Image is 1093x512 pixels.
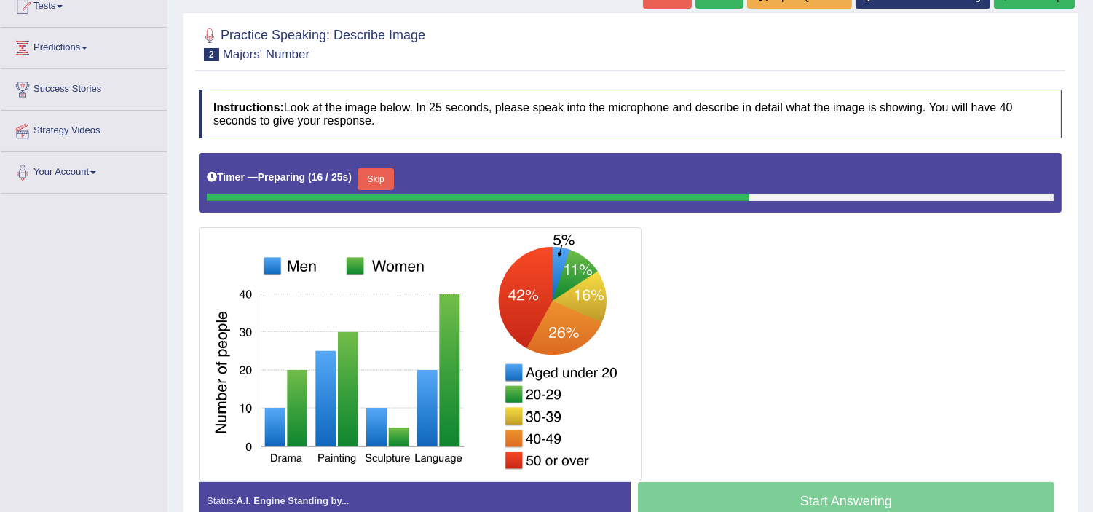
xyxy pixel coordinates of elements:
a: Success Stories [1,69,167,106]
span: 2 [204,48,219,61]
button: Skip [358,168,394,190]
b: Instructions: [213,101,284,114]
a: Strategy Videos [1,111,167,147]
a: Predictions [1,28,167,64]
h4: Look at the image below. In 25 seconds, please speak into the microphone and describe in detail w... [199,90,1062,138]
b: ( [308,171,312,183]
b: Preparing [258,171,305,183]
b: 16 / 25s [312,171,349,183]
small: Majors' Number [223,47,309,61]
b: ) [348,171,352,183]
h2: Practice Speaking: Describe Image [199,25,425,61]
h5: Timer — [207,172,352,183]
a: Your Account [1,152,167,189]
strong: A.I. Engine Standing by... [236,495,349,506]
